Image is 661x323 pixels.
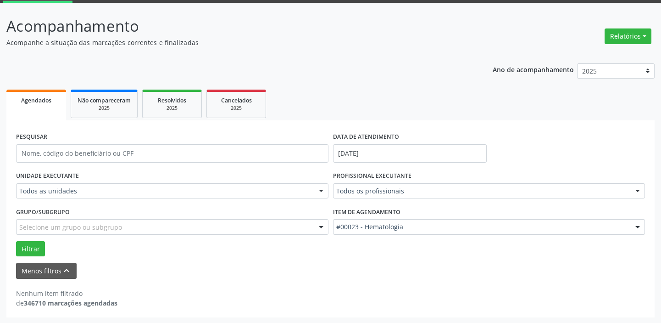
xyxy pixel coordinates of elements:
[149,105,195,112] div: 2025
[16,298,117,308] div: de
[19,187,310,196] span: Todos as unidades
[24,299,117,307] strong: 346710 marcações agendadas
[16,205,70,219] label: Grupo/Subgrupo
[16,169,79,183] label: UNIDADE EXECUTANTE
[19,222,122,232] span: Selecione um grupo ou subgrupo
[493,63,574,75] p: Ano de acompanhamento
[16,144,328,163] input: Nome, código do beneficiário ou CPF
[61,266,72,276] i: keyboard_arrow_up
[78,96,131,104] span: Não compareceram
[333,169,411,183] label: PROFISSIONAL EXECUTANTE
[6,15,460,38] p: Acompanhamento
[158,96,186,104] span: Resolvidos
[16,289,117,298] div: Nenhum item filtrado
[336,187,627,196] span: Todos os profissionais
[16,130,47,144] label: PESQUISAR
[21,96,51,104] span: Agendados
[333,205,400,219] label: Item de agendamento
[336,222,627,232] span: #00023 - Hematologia
[605,28,651,44] button: Relatórios
[78,105,131,112] div: 2025
[333,130,399,144] label: DATA DE ATENDIMENTO
[16,241,45,257] button: Filtrar
[213,105,259,112] div: 2025
[6,38,460,47] p: Acompanhe a situação das marcações correntes e finalizadas
[16,263,77,279] button: Menos filtroskeyboard_arrow_up
[333,144,487,163] input: Selecione um intervalo
[221,96,252,104] span: Cancelados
